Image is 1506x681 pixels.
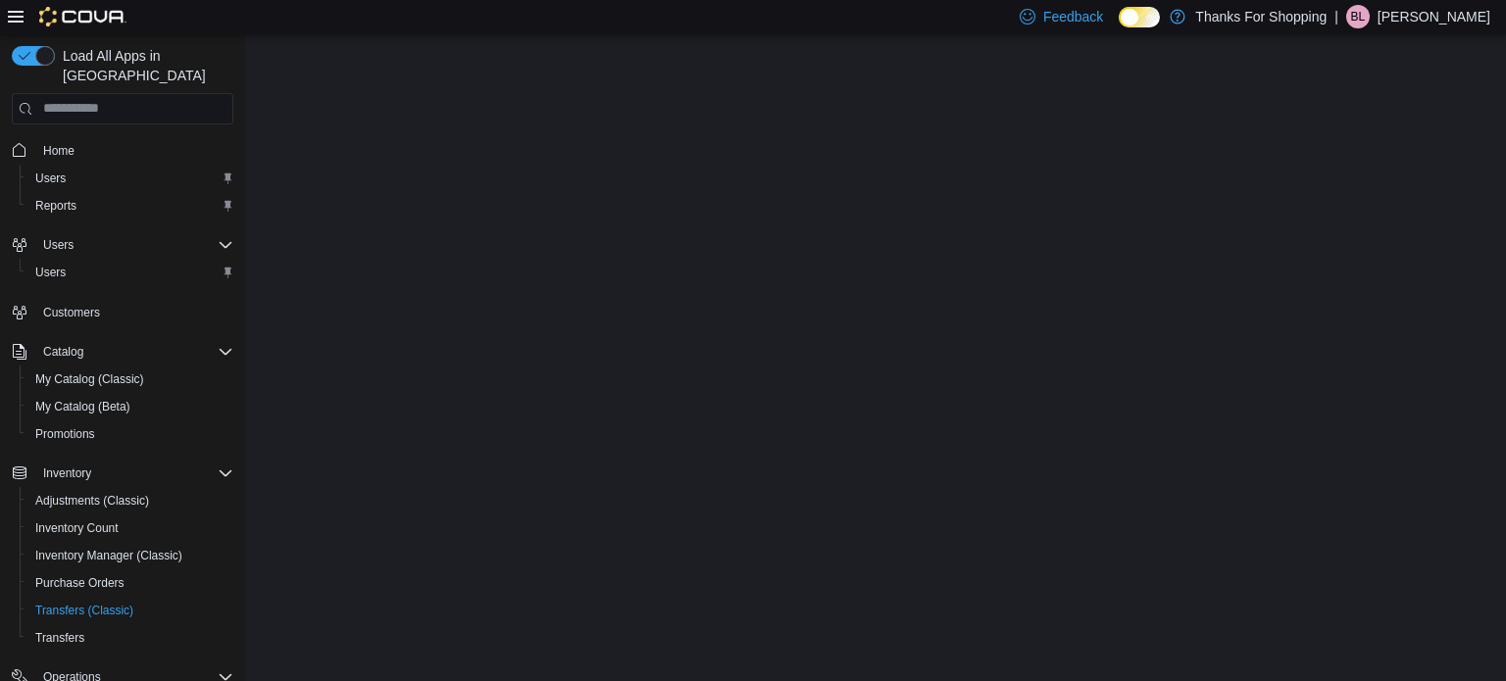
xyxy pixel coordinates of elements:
[27,422,103,446] a: Promotions
[27,571,132,595] a: Purchase Orders
[4,338,241,365] button: Catalog
[35,520,119,536] span: Inventory Count
[27,167,74,190] a: Users
[43,465,91,481] span: Inventory
[20,624,241,652] button: Transfers
[27,489,233,512] span: Adjustments (Classic)
[43,143,75,159] span: Home
[35,138,233,163] span: Home
[27,489,157,512] a: Adjustments (Classic)
[4,231,241,259] button: Users
[20,165,241,192] button: Users
[27,261,74,284] a: Users
[20,569,241,597] button: Purchase Orders
[35,493,149,509] span: Adjustments (Classic)
[35,340,233,364] span: Catalog
[35,371,144,387] span: My Catalog (Classic)
[27,544,233,567] span: Inventory Manager (Classic)
[20,514,241,542] button: Inventory Count
[55,46,233,85] span: Load All Apps in [GEOGRAPHIC_DATA]
[4,298,241,326] button: Customers
[35,233,233,257] span: Users
[35,300,233,324] span: Customers
[27,367,152,391] a: My Catalog (Classic)
[27,544,190,567] a: Inventory Manager (Classic)
[20,259,241,286] button: Users
[35,575,125,591] span: Purchase Orders
[27,395,138,418] a: My Catalog (Beta)
[27,422,233,446] span: Promotions
[20,393,241,420] button: My Catalog (Beta)
[27,395,233,418] span: My Catalog (Beta)
[1119,7,1160,27] input: Dark Mode
[43,305,100,320] span: Customers
[35,603,133,618] span: Transfers (Classic)
[35,340,91,364] button: Catalog
[35,548,182,563] span: Inventory Manager (Classic)
[27,516,126,540] a: Inventory Count
[4,136,241,165] button: Home
[27,261,233,284] span: Users
[1334,5,1338,28] p: |
[43,237,74,253] span: Users
[35,170,66,186] span: Users
[1351,5,1366,28] span: Bl
[1119,27,1120,28] span: Dark Mode
[35,630,84,646] span: Transfers
[20,420,241,448] button: Promotions
[27,367,233,391] span: My Catalog (Classic)
[27,194,233,218] span: Reports
[35,399,130,414] span: My Catalog (Beta)
[27,599,233,622] span: Transfers (Classic)
[27,599,141,622] a: Transfers (Classic)
[27,516,233,540] span: Inventory Count
[43,344,83,360] span: Catalog
[4,460,241,487] button: Inventory
[27,571,233,595] span: Purchase Orders
[27,194,84,218] a: Reports
[20,487,241,514] button: Adjustments (Classic)
[20,365,241,393] button: My Catalog (Classic)
[35,462,233,485] span: Inventory
[35,462,99,485] button: Inventory
[35,265,66,280] span: Users
[27,626,233,650] span: Transfers
[27,626,92,650] a: Transfers
[35,198,76,214] span: Reports
[35,301,108,324] a: Customers
[1346,5,1370,28] div: Brianna-lynn Frederiksen
[35,139,82,163] a: Home
[39,7,126,26] img: Cova
[20,192,241,219] button: Reports
[27,167,233,190] span: Users
[20,597,241,624] button: Transfers (Classic)
[20,542,241,569] button: Inventory Manager (Classic)
[1043,7,1103,26] span: Feedback
[35,426,95,442] span: Promotions
[35,233,81,257] button: Users
[1378,5,1490,28] p: [PERSON_NAME]
[1195,5,1327,28] p: Thanks For Shopping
